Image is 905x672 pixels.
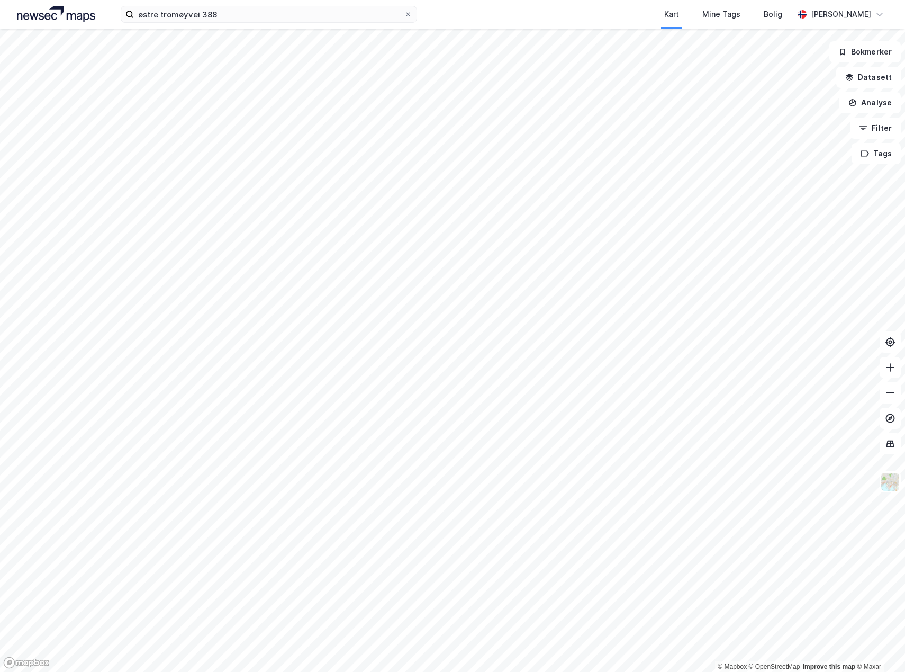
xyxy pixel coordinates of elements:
[17,6,95,22] img: logo.a4113a55bc3d86da70a041830d287a7e.svg
[702,8,740,21] div: Mine Tags
[811,8,871,21] div: [PERSON_NAME]
[852,621,905,672] div: Kontrollprogram for chat
[664,8,679,21] div: Kart
[764,8,782,21] div: Bolig
[718,663,747,670] a: Mapbox
[829,41,901,62] button: Bokmerker
[836,67,901,88] button: Datasett
[852,143,901,164] button: Tags
[134,6,404,22] input: Søk på adresse, matrikkel, gårdeiere, leietakere eller personer
[803,663,855,670] a: Improve this map
[880,472,900,492] img: Z
[850,118,901,139] button: Filter
[839,92,901,113] button: Analyse
[3,657,50,669] a: Mapbox homepage
[852,621,905,672] iframe: Chat Widget
[749,663,800,670] a: OpenStreetMap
